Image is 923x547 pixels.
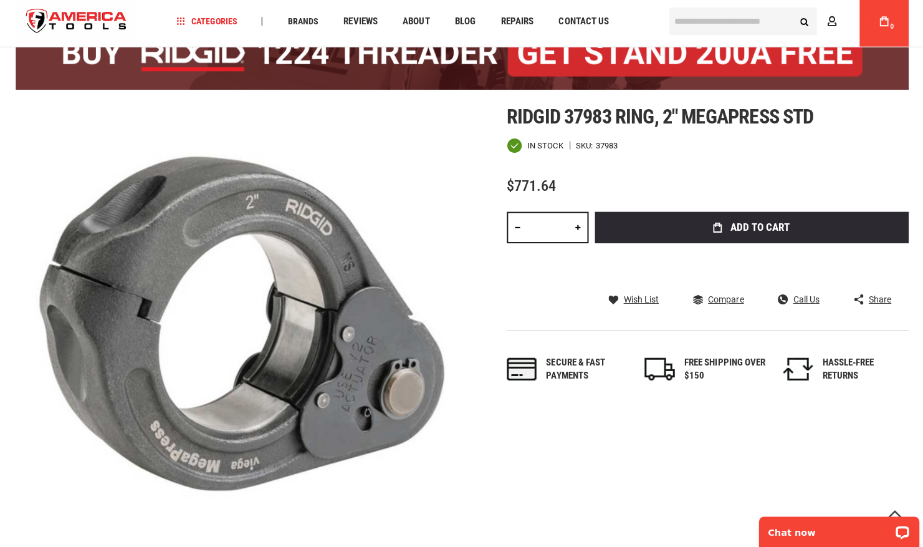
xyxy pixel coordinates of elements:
div: HASSLE-FREE RETURNS [819,357,900,384]
img: America Tools [19,2,140,49]
a: Contact Us [552,17,613,34]
a: Wish List [607,295,657,306]
a: Call Us [775,295,816,306]
span: Share [864,296,887,305]
strong: SKU [575,144,595,152]
div: FREE SHIPPING OVER $150 [682,357,763,384]
a: Categories [173,17,244,34]
span: About [403,21,429,30]
span: Brands [289,21,319,29]
span: Wish List [622,296,657,305]
span: 0 [886,27,890,34]
div: Availability [506,140,562,156]
div: 37983 [595,144,616,152]
button: Add to Cart [593,214,904,245]
span: Contact Us [557,21,607,30]
img: shipping [643,359,672,381]
a: Reviews [338,17,383,34]
iframe: Secure express checkout frame [591,249,907,285]
span: Call Us [790,296,816,305]
a: Brands [283,17,325,34]
span: Add to Cart [727,224,787,235]
span: Reviews [344,21,378,30]
span: Repairs [500,21,532,30]
a: store logo [19,2,140,49]
a: Repairs [494,17,538,34]
a: Compare [691,295,741,306]
img: payments [506,359,536,381]
span: Ridgid 37983 ring, 2" megapress std [506,108,810,132]
img: returns [780,359,810,381]
a: Blog [449,17,481,34]
a: About [397,17,435,34]
div: Secure & fast payments [545,357,626,384]
img: BOGO: Buy the RIDGID® 1224 Threader (26092), get the 92467 200A Stand FREE! [19,21,904,93]
iframe: LiveChat chat widget [748,508,923,547]
span: Compare [705,296,741,305]
span: Blog [454,21,475,30]
span: Categories [179,21,239,29]
span: In stock [527,144,562,152]
span: $771.64 [506,180,555,197]
button: Search [790,13,813,37]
